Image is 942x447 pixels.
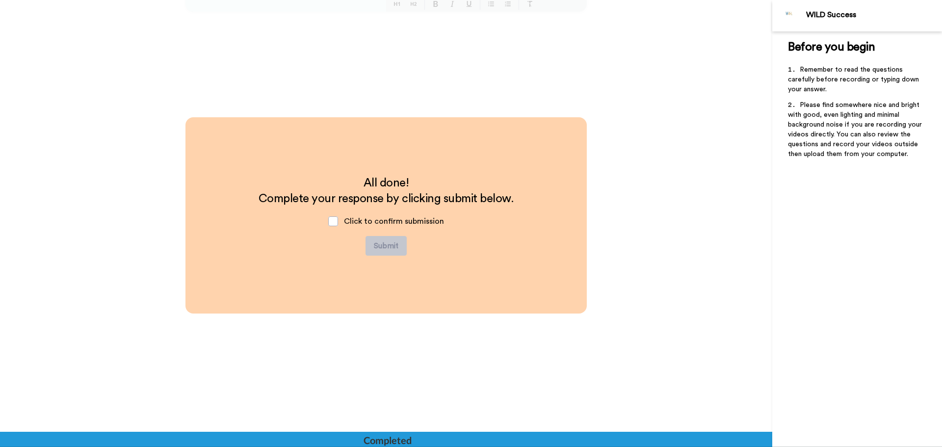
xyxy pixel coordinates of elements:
[788,102,924,158] span: Please find somewhere nice and bright with good, even lighting and minimal background noise if yo...
[366,236,407,256] button: Submit
[364,177,409,189] span: All done!
[788,66,921,93] span: Remember to read the questions carefully before recording or typing down your answer.
[259,193,514,205] span: Complete your response by clicking submit below.
[364,433,411,447] div: Completed
[344,217,444,225] span: Click to confirm submission
[778,4,801,27] img: Profile Image
[806,10,942,20] div: WILD Success
[788,41,875,53] span: Before you begin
